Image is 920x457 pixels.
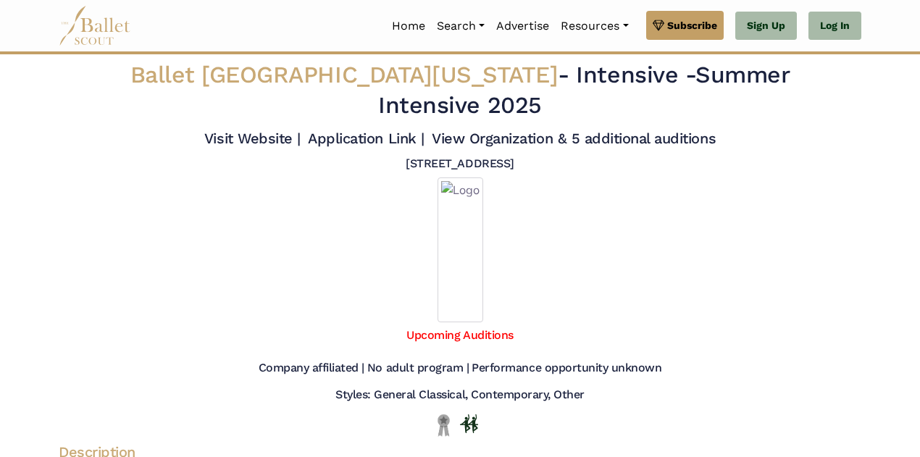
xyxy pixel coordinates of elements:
[308,130,424,147] a: Application Link |
[127,60,793,120] h2: - Summer Intensive 2025
[555,11,634,41] a: Resources
[472,361,661,376] h5: Performance opportunity unknown
[431,11,490,41] a: Search
[435,414,453,436] img: Local
[367,361,469,376] h5: No adult program |
[204,130,301,147] a: Visit Website |
[438,177,483,322] img: Logo
[130,61,559,88] span: Ballet [GEOGRAPHIC_DATA][US_STATE]
[259,361,364,376] h5: Company affiliated |
[646,11,724,40] a: Subscribe
[406,156,514,172] h5: [STREET_ADDRESS]
[386,11,431,41] a: Home
[576,61,695,88] span: Intensive -
[735,12,797,41] a: Sign Up
[432,130,716,147] a: View Organization & 5 additional auditions
[653,17,664,33] img: gem.svg
[406,328,513,342] a: Upcoming Auditions
[667,17,717,33] span: Subscribe
[460,414,478,433] img: In Person
[490,11,555,41] a: Advertise
[808,12,861,41] a: Log In
[335,387,585,403] h5: Styles: General Classical, Contemporary, Other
